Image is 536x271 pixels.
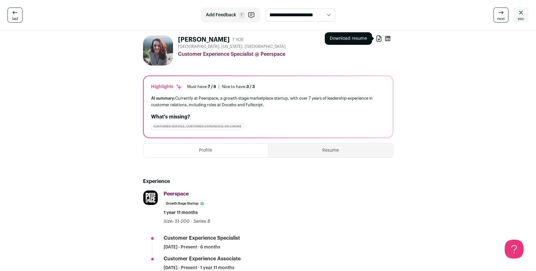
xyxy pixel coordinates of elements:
[143,35,173,65] img: 6e6d6fb452a1c3c937b24ebe94adbff4f4f9b084afe4a910c856d3cfa040356e.jpg
[143,190,158,205] img: cdb0f9fb983da358a2d98d430f94751112093f2ae226d08f0cbec223c55ffe56.png
[325,32,372,45] div: Download resume
[201,8,260,23] button: Add Feedback F
[164,235,240,242] div: Customer Experience Specialist
[151,95,385,108] div: Currently at Peerspace, a growth-stage marketplace startup, with over 7 years of leadership exper...
[12,16,18,21] span: last
[493,8,508,23] a: next
[513,8,528,23] a: esc
[239,12,245,18] span: F
[164,244,220,250] span: [DATE] - Present · 6 months
[164,219,190,224] span: Size: 51-200
[151,96,175,100] span: AI summary:
[164,200,207,207] li: Growth Stage Startup
[505,240,523,258] iframe: Help Scout Beacon - Open
[164,255,241,262] div: Customer Experience Associate
[232,37,244,43] div: 7 YOE
[178,50,393,58] div: Customer Experience Specialist @ Peerspace
[164,210,198,216] span: 1 year 11 months
[143,143,268,157] button: Profile
[246,85,255,89] span: 3 / 3
[191,218,192,225] span: ·
[164,191,189,196] span: Peerspace
[151,84,182,90] div: Highlights
[193,219,210,224] span: Series B
[187,84,255,89] ul: |
[518,16,524,21] span: esc
[187,84,216,89] div: Must have:
[268,143,393,157] button: Resume
[8,8,23,23] a: last
[178,35,230,44] h1: [PERSON_NAME]
[178,44,286,49] span: [GEOGRAPHIC_DATA], [US_STATE], [GEOGRAPHIC_DATA]
[208,85,216,89] span: 7 / 8
[143,178,393,185] h2: Experience
[206,12,236,18] span: Add Feedback
[222,84,255,89] div: Nice to have:
[164,265,234,271] span: [DATE] - Present · 1 year 11 months
[151,123,244,130] div: Customer Service, Customer Experience or 2 more
[151,113,385,121] h2: What's missing?
[497,16,505,21] span: next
